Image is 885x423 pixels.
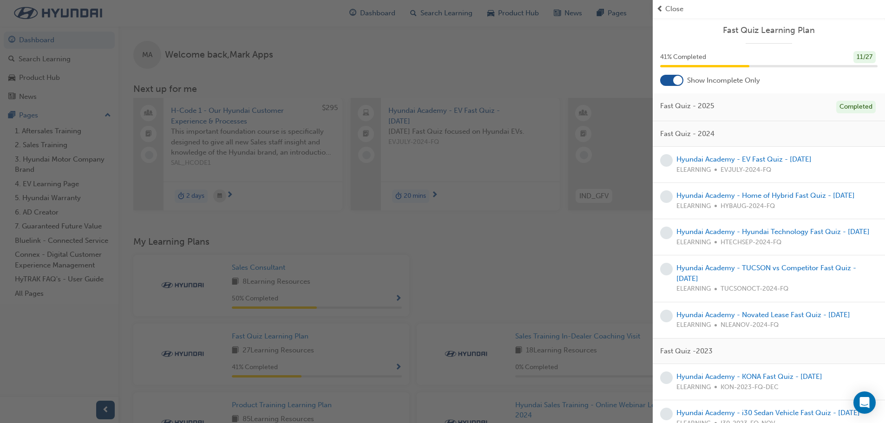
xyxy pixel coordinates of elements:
[676,311,850,319] a: Hyundai Academy - Novated Lease Fast Quiz - [DATE]
[660,371,673,384] span: learningRecordVerb_NONE-icon
[721,165,771,176] span: EVJULY-2024-FQ
[656,4,663,14] span: prev-icon
[721,237,781,248] span: HTECHSEP-2024-FQ
[676,372,822,381] a: Hyundai Academy - KONA Fast Quiz - [DATE]
[676,264,856,283] a: Hyundai Academy - TUCSON vs Competitor Fast Quiz - [DATE]
[660,190,673,203] span: learningRecordVerb_NONE-icon
[665,4,683,14] span: Close
[676,165,711,176] span: ELEARNING
[676,284,711,294] span: ELEARNING
[660,227,673,239] span: learningRecordVerb_NONE-icon
[660,52,706,63] span: 41 % Completed
[721,320,779,331] span: NLEANOV-2024-FQ
[853,391,876,414] div: Open Intercom Messenger
[676,155,812,163] a: Hyundai Academy - EV Fast Quiz - [DATE]
[676,409,860,417] a: Hyundai Academy - i30 Sedan Vehicle Fast Quiz - [DATE]
[721,201,775,212] span: HYBAUG-2024-FQ
[656,4,881,14] button: prev-iconClose
[660,25,878,36] a: Fast Quiz Learning Plan
[676,201,711,212] span: ELEARNING
[660,346,713,357] span: Fast Quiz -2023
[660,129,715,139] span: Fast Quiz - 2024
[676,228,870,236] a: Hyundai Academy - Hyundai Technology Fast Quiz - [DATE]
[660,101,714,111] span: Fast Quiz - 2025
[660,154,673,167] span: learningRecordVerb_NONE-icon
[660,408,673,420] span: learningRecordVerb_NONE-icon
[676,320,711,331] span: ELEARNING
[721,284,788,294] span: TUCSONOCT-2024-FQ
[853,51,876,64] div: 11 / 27
[660,263,673,275] span: learningRecordVerb_NONE-icon
[687,75,760,86] span: Show Incomplete Only
[836,101,876,113] div: Completed
[660,310,673,322] span: learningRecordVerb_NONE-icon
[721,382,779,393] span: KON-2023-FQ-DEC
[676,237,711,248] span: ELEARNING
[676,191,855,200] a: Hyundai Academy - Home of Hybrid Fast Quiz - [DATE]
[676,382,711,393] span: ELEARNING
